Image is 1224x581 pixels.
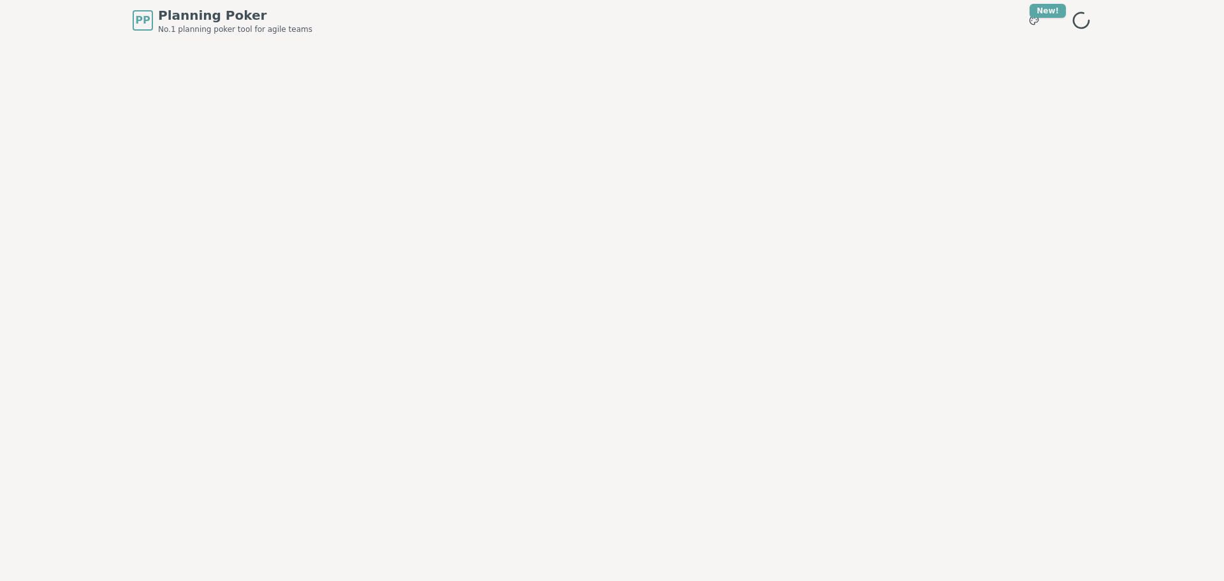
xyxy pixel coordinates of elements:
span: Planning Poker [158,6,312,24]
span: No.1 planning poker tool for agile teams [158,24,312,34]
div: New! [1030,4,1066,18]
button: New! [1023,9,1045,32]
span: PP [135,13,150,28]
a: PPPlanning PokerNo.1 planning poker tool for agile teams [133,6,312,34]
